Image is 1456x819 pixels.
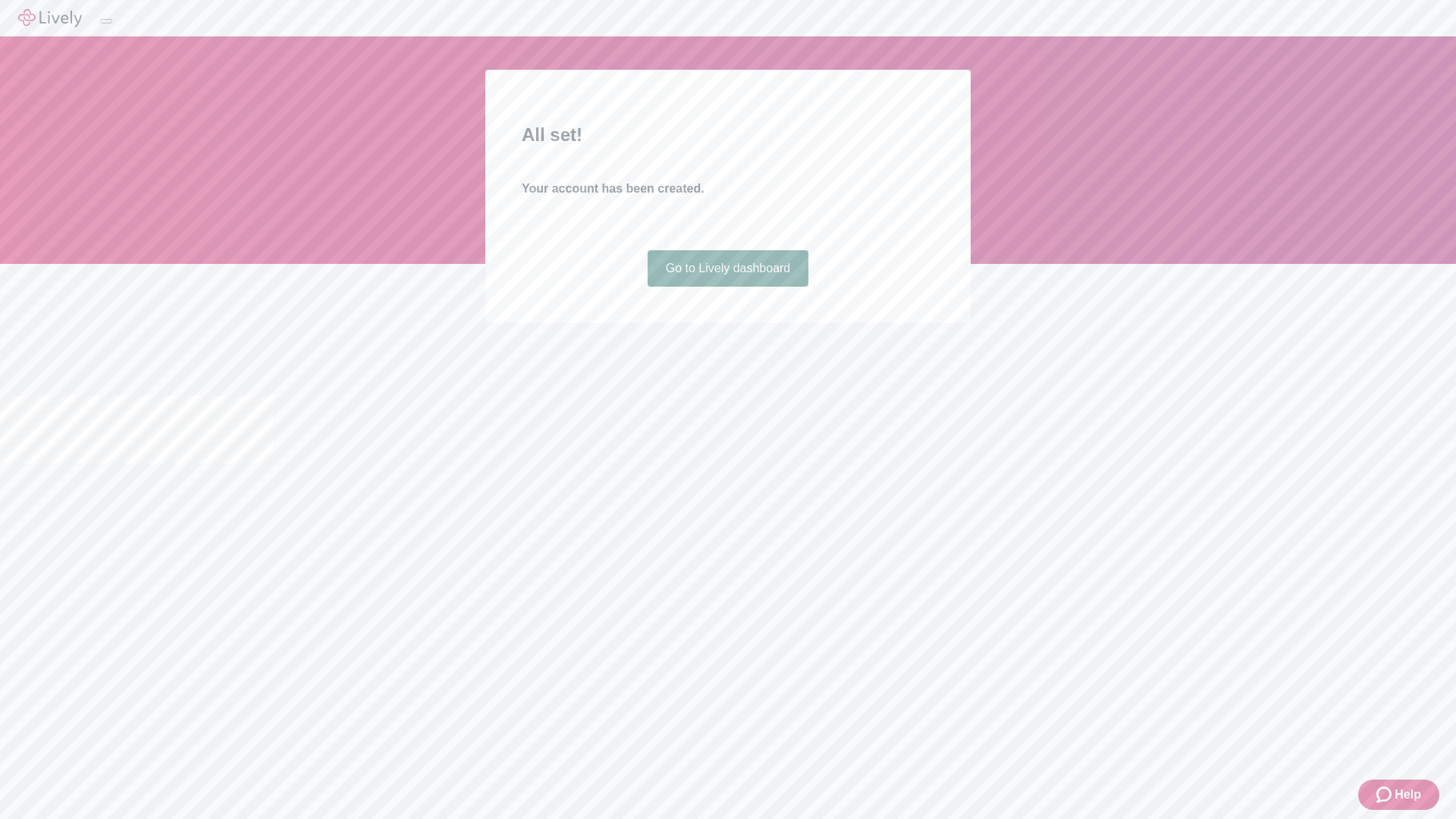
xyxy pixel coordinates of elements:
[522,121,934,149] h2: All set!
[100,19,112,24] button: Log out
[1358,780,1439,810] button: Zendesk support iconHelp
[648,250,809,287] a: Go to Lively dashboard
[18,9,82,27] img: Lively
[1395,786,1421,804] span: Help
[1376,786,1395,804] svg: Zendesk support icon
[522,180,934,198] h4: Your account has been created.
